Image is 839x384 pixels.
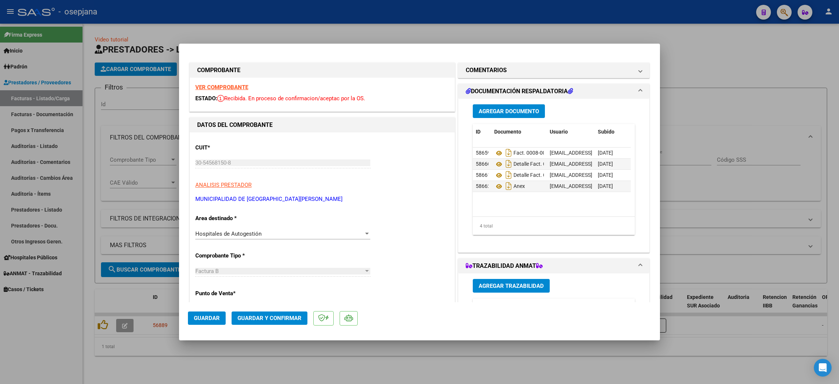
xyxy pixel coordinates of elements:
[476,183,491,189] span: 58662
[476,150,491,156] span: 58659
[458,84,649,99] mat-expansion-panel-header: DOCUMENTACIÓN RESPALDATORIA
[598,150,613,156] span: [DATE]
[458,259,649,273] mat-expansion-panel-header: TRAZABILIDAD ANMAT
[473,279,550,293] button: Agregar Trazabilidad
[195,95,217,102] span: ESTADO:
[197,67,240,74] strong: COMPROBANTE
[491,124,547,140] datatable-header-cell: Documento
[595,124,632,140] datatable-header-cell: Subido
[195,230,262,237] span: Hospitales de Autogestión
[473,104,545,118] button: Agregar Documento
[195,144,272,152] p: CUIT
[560,299,608,323] datatable-header-cell: Serial
[476,172,491,178] span: 58661
[197,121,273,128] strong: DATOS DEL COMPROBANTE
[598,129,614,135] span: Subido
[458,99,649,252] div: DOCUMENTACIÓN RESPALDATORIA
[473,124,491,140] datatable-header-cell: ID
[458,63,649,78] mat-expansion-panel-header: COMENTARIOS
[608,299,639,323] datatable-header-cell: Lote
[504,180,513,192] i: Descargar documento
[473,217,635,235] div: 4 total
[195,289,272,298] p: Punto de Venta
[494,150,563,156] span: Fact. 0008-00040164
[188,311,226,325] button: Guardar
[504,158,513,170] i: Descargar documento
[195,214,272,223] p: Area destinado *
[550,183,775,189] span: [EMAIL_ADDRESS][DOMAIN_NAME] - MUNICIPALIDAD DE [GEOGRAPHIC_DATA][PERSON_NAME] .
[494,161,580,167] span: Detalle Fact. 0008-00040164
[195,268,219,274] span: Factura B
[547,124,595,140] datatable-header-cell: Usuario
[504,169,513,181] i: Descargar documento
[195,84,248,91] a: VER COMPROBANTE
[484,299,506,323] datatable-header-cell: ID
[494,172,580,178] span: Detalle Fact. 0008-00040164
[550,129,568,135] span: Usuario
[476,129,481,135] span: ID
[195,195,449,203] p: MUNICIPALIDAD DE [GEOGRAPHIC_DATA][PERSON_NAME]
[598,161,613,167] span: [DATE]
[550,150,775,156] span: [EMAIL_ADDRESS][DOMAIN_NAME] - MUNICIPALIDAD DE [GEOGRAPHIC_DATA][PERSON_NAME] .
[466,87,573,96] h1: DOCUMENTACIÓN RESPALDATORIA
[466,262,543,270] h1: TRAZABILIDAD ANMAT
[504,147,513,159] i: Descargar documento
[550,161,775,167] span: [EMAIL_ADDRESS][DOMAIN_NAME] - MUNICIPALIDAD DE [GEOGRAPHIC_DATA][PERSON_NAME] .
[550,172,775,178] span: [EMAIL_ADDRESS][DOMAIN_NAME] - MUNICIPALIDAD DE [GEOGRAPHIC_DATA][PERSON_NAME] .
[506,299,560,323] datatable-header-cell: Estado
[598,172,613,178] span: [DATE]
[479,108,539,115] span: Agregar Documento
[232,311,307,325] button: Guardar y Confirmar
[494,183,525,189] span: Anex
[479,283,544,289] span: Agregar Trazabilidad
[598,183,613,189] span: [DATE]
[194,315,220,321] span: Guardar
[814,359,832,377] div: Open Intercom Messenger
[466,66,507,75] h1: COMENTARIOS
[237,315,301,321] span: Guardar y Confirmar
[195,252,272,260] p: Comprobante Tipo *
[476,161,491,167] span: 58660
[494,129,521,135] span: Documento
[217,95,365,102] span: Recibida. En proceso de confirmacion/aceptac por la OS.
[195,182,252,188] span: ANALISIS PRESTADOR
